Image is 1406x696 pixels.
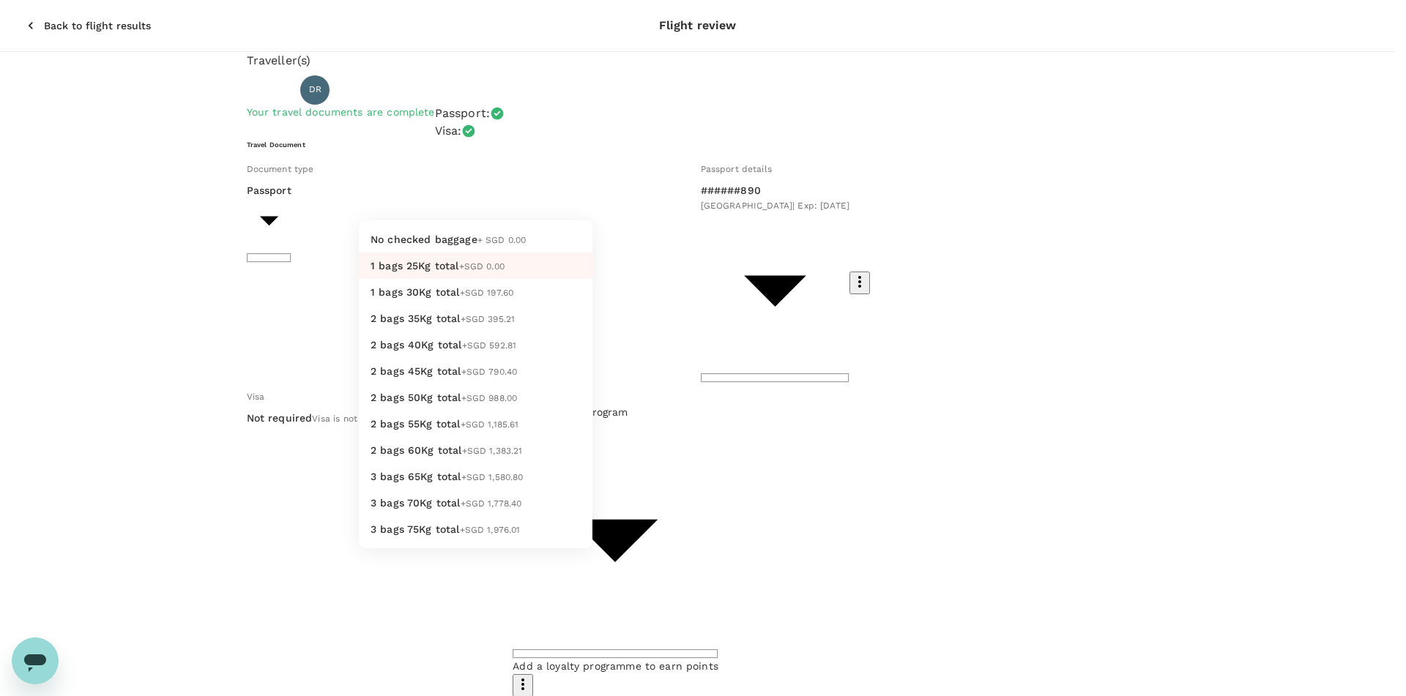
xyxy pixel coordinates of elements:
span: 2 bags 55Kg total [371,418,461,430]
span: +SGD 790.40 [461,367,518,377]
span: 2 bags 35Kg total [371,313,461,324]
span: +SGD 1,185.61 [461,419,519,430]
span: +SGD 592.81 [462,340,517,351]
span: +SGD 988.00 [461,393,518,403]
span: +SGD 197.60 [460,288,514,298]
span: +SGD 1,383.21 [462,446,523,456]
span: No checked baggage [371,233,477,245]
span: 2 bags 45Kg total [371,365,461,377]
span: +SGD 1,778.40 [461,498,522,509]
span: 3 bags 65Kg total [371,471,461,482]
span: 2 bags 40Kg total [371,339,462,351]
span: +SGD 0.00 [459,261,505,272]
span: 3 bags 75Kg total [371,523,460,535]
span: + SGD 0.00 [477,235,527,245]
span: 1 bags 25Kg total [371,260,459,272]
span: 3 bags 70Kg total [371,497,461,509]
span: +SGD 1,976.01 [460,525,521,535]
span: +SGD 1,580.80 [461,472,524,482]
span: 2 bags 60Kg total [371,444,462,456]
span: 2 bags 50Kg total [371,392,461,403]
span: +SGD 395.21 [461,314,516,324]
span: 1 bags 30Kg total [371,286,460,298]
